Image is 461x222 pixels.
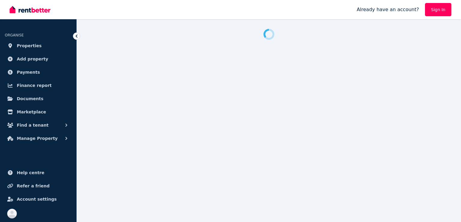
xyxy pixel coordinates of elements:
a: Payments [5,66,72,78]
span: Manage Property [17,135,58,142]
span: Find a tenant [17,122,49,129]
a: Properties [5,40,72,52]
span: Add property [17,55,48,63]
span: Account settings [17,196,57,203]
a: Finance report [5,79,72,91]
button: Manage Property [5,132,72,144]
a: Documents [5,93,72,105]
img: RentBetter [10,5,50,14]
span: Properties [17,42,42,49]
a: Account settings [5,193,72,205]
span: Payments [17,69,40,76]
span: Refer a friend [17,182,50,190]
span: Documents [17,95,44,102]
span: Finance report [17,82,52,89]
span: Already have an account? [357,6,419,13]
a: Sign In [425,3,451,16]
a: Help centre [5,167,72,179]
a: Marketplace [5,106,72,118]
button: Find a tenant [5,119,72,131]
span: Marketplace [17,108,46,116]
a: Refer a friend [5,180,72,192]
span: Help centre [17,169,44,176]
span: ORGANISE [5,33,24,37]
a: Add property [5,53,72,65]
